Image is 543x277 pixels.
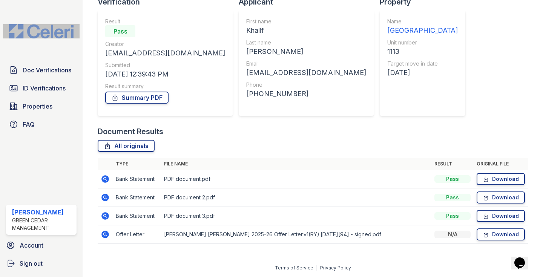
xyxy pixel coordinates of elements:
td: PDF document.pdf [161,170,431,188]
div: [DATE] [387,67,458,78]
td: [PERSON_NAME] [PERSON_NAME] 2025-26 Offer Letter.v1(RY).[DATE][94] - signed.pdf [161,225,431,244]
div: [EMAIL_ADDRESS][DOMAIN_NAME] [105,48,225,58]
span: ID Verifications [23,84,66,93]
td: Bank Statement [113,207,161,225]
a: Download [477,173,525,185]
th: Type [113,158,161,170]
div: Khalif [246,25,366,36]
div: Pass [434,212,471,220]
div: Phone [246,81,366,89]
span: Account [20,241,43,250]
a: Download [477,210,525,222]
a: Privacy Policy [320,265,351,271]
a: Doc Verifications [6,63,77,78]
div: [GEOGRAPHIC_DATA] [387,25,458,36]
a: Terms of Service [275,265,313,271]
div: [PHONE_NUMBER] [246,89,366,99]
div: Target move in date [387,60,458,67]
div: [DATE] 12:39:43 PM [105,69,225,80]
div: [EMAIL_ADDRESS][DOMAIN_NAME] [246,67,366,78]
img: CE_Logo_Blue-a8612792a0a2168367f1c8372b55b34899dd931a85d93a1a3d3e32e68fde9ad4.png [3,24,80,38]
a: All originals [98,140,155,152]
span: Sign out [20,259,43,268]
a: Summary PDF [105,92,169,104]
div: 1113 [387,46,458,57]
th: Result [431,158,474,170]
td: Bank Statement [113,170,161,188]
td: Offer Letter [113,225,161,244]
td: PDF document 3.pdf [161,207,431,225]
div: | [316,265,318,271]
div: [PERSON_NAME] [246,46,366,57]
div: Result [105,18,225,25]
div: Unit number [387,39,458,46]
div: First name [246,18,366,25]
div: Pass [434,194,471,201]
a: Download [477,228,525,240]
div: Result summary [105,83,225,90]
div: Creator [105,40,225,48]
div: Email [246,60,366,67]
span: Properties [23,102,52,111]
a: Sign out [3,256,80,271]
div: Last name [246,39,366,46]
div: Name [387,18,458,25]
a: Name [GEOGRAPHIC_DATA] [387,18,458,36]
td: PDF document 2.pdf [161,188,431,207]
div: Submitted [105,61,225,69]
a: Account [3,238,80,253]
a: Download [477,191,525,204]
td: Bank Statement [113,188,161,207]
th: File name [161,158,431,170]
span: Doc Verifications [23,66,71,75]
a: Properties [6,99,77,114]
div: Pass [105,25,135,37]
th: Original file [474,158,528,170]
div: N/A [434,231,471,238]
div: Green Cedar Management [12,217,74,232]
div: Document Results [98,126,163,137]
iframe: chat widget [511,247,535,269]
a: ID Verifications [6,81,77,96]
a: FAQ [6,117,77,132]
div: Pass [434,175,471,183]
span: FAQ [23,120,35,129]
div: [PERSON_NAME] [12,208,74,217]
